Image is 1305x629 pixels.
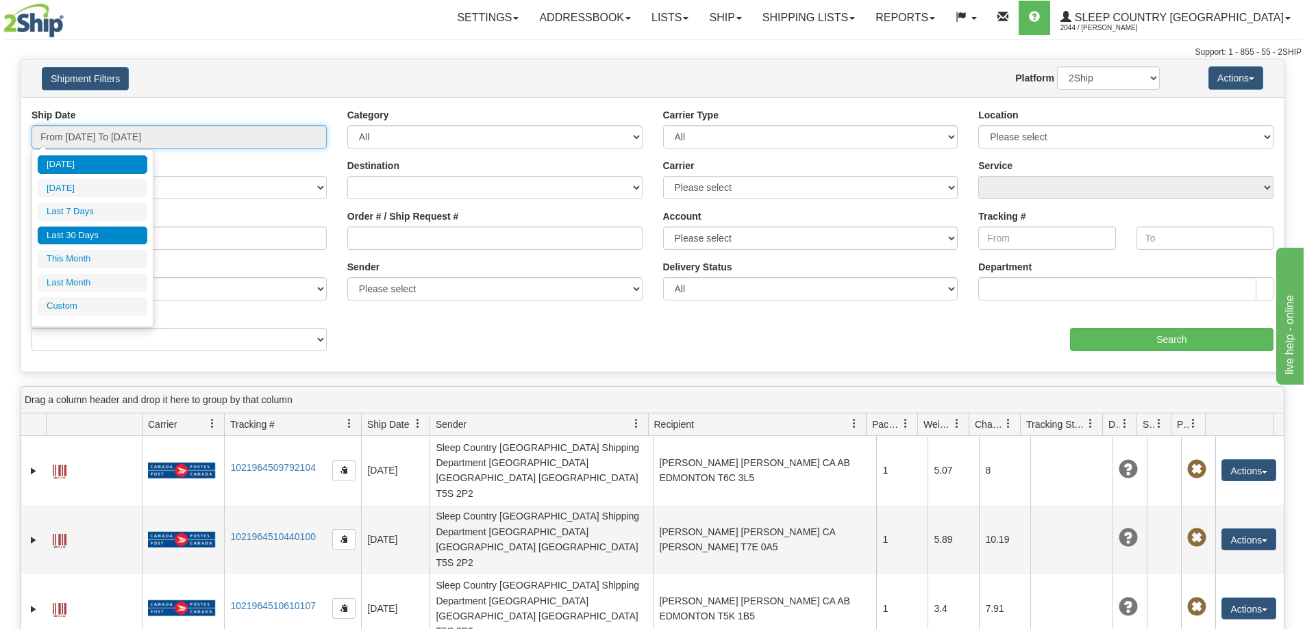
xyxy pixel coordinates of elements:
span: Unknown [1119,528,1138,548]
a: Reports [865,1,945,35]
a: Expand [27,464,40,478]
button: Actions [1208,66,1263,90]
span: Tracking # [230,418,275,431]
td: 10.19 [979,505,1030,574]
button: Copy to clipboard [332,598,356,619]
a: Carrier filter column settings [201,412,224,435]
input: Search [1070,328,1273,351]
td: 1 [876,505,928,574]
a: Sleep Country [GEOGRAPHIC_DATA] 2044 / [PERSON_NAME] [1050,1,1301,35]
li: Last 7 Days [38,203,147,221]
a: Addressbook [529,1,641,35]
span: 2044 / [PERSON_NAME] [1060,21,1163,35]
td: Sleep Country [GEOGRAPHIC_DATA] Shipping Department [GEOGRAPHIC_DATA] [GEOGRAPHIC_DATA] [GEOGRAPH... [430,505,653,574]
span: Pickup Status [1177,418,1189,431]
button: Copy to clipboard [332,460,356,480]
li: Last Month [38,274,147,292]
label: Ship Date [32,108,76,122]
td: [PERSON_NAME] [PERSON_NAME] CA [PERSON_NAME] T7E 0A5 [653,505,876,574]
a: Sender filter column settings [625,412,648,435]
li: Custom [38,297,147,316]
span: Unknown [1119,460,1138,479]
img: logo2044.jpg [3,3,64,38]
label: Sender [347,260,380,274]
li: [DATE] [38,179,147,198]
a: Delivery Status filter column settings [1113,412,1136,435]
li: [DATE] [38,155,147,174]
a: Recipient filter column settings [843,412,866,435]
button: Actions [1221,598,1276,619]
label: Account [663,209,701,223]
label: Department [978,260,1032,274]
td: 1 [876,436,928,505]
span: Sleep Country [GEOGRAPHIC_DATA] [1071,12,1284,23]
span: Pickup Not Assigned [1187,598,1206,617]
label: Category [347,108,389,122]
label: Delivery Status [663,260,732,274]
label: Order # / Ship Request # [347,209,459,223]
a: Weight filter column settings [945,412,969,435]
a: Tracking # filter column settings [338,412,361,435]
span: Tracking Status [1026,418,1086,431]
a: Label [53,597,66,619]
a: Charge filter column settings [997,412,1020,435]
a: 1021964510440100 [230,531,316,542]
span: Recipient [654,418,694,431]
img: 20 - Canada Post [148,462,215,479]
td: [PERSON_NAME] [PERSON_NAME] CA AB EDMONTON T6C 3L5 [653,436,876,505]
span: Shipment Issues [1143,418,1154,431]
label: Carrier Type [663,108,719,122]
label: Destination [347,159,399,172]
span: Delivery Status [1108,418,1120,431]
a: Settings [447,1,529,35]
iframe: chat widget [1273,244,1304,384]
a: Ship [699,1,751,35]
button: Actions [1221,459,1276,481]
a: Shipment Issues filter column settings [1147,412,1171,435]
a: Ship Date filter column settings [406,412,430,435]
a: Tracking Status filter column settings [1079,412,1102,435]
span: Carrier [148,418,177,431]
td: 5.07 [928,436,979,505]
span: Pickup Not Assigned [1187,528,1206,548]
a: Label [53,459,66,480]
button: Copy to clipboard [332,529,356,550]
input: From [978,227,1115,250]
td: Sleep Country [GEOGRAPHIC_DATA] Shipping Department [GEOGRAPHIC_DATA] [GEOGRAPHIC_DATA] [GEOGRAPH... [430,436,653,505]
label: Service [978,159,1012,172]
div: grid grouping header [21,387,1284,413]
span: Sender [436,418,467,431]
button: Actions [1221,528,1276,550]
span: Weight [923,418,952,431]
span: Packages [872,418,901,431]
input: To [1136,227,1273,250]
span: Ship Date [367,418,409,431]
li: This Month [38,250,147,268]
a: 1021964509792104 [230,462,316,473]
a: Expand [27,533,40,547]
a: Shipping lists [752,1,865,35]
span: Unknown [1119,598,1138,617]
span: Pickup Not Assigned [1187,460,1206,479]
td: [DATE] [361,505,430,574]
li: Last 30 Days [38,227,147,245]
span: Charge [975,418,1004,431]
a: Packages filter column settings [894,412,917,435]
div: live help - online [10,8,127,25]
div: Support: 1 - 855 - 55 - 2SHIP [3,47,1302,58]
label: Location [978,108,1018,122]
a: Label [53,528,66,550]
button: Shipment Filters [42,67,129,90]
td: [DATE] [361,436,430,505]
img: 20 - Canada Post [148,531,215,548]
a: Expand [27,602,40,616]
img: 20 - Canada Post [148,600,215,617]
label: Tracking # [978,209,1026,223]
a: 1021964510610107 [230,600,316,611]
a: Pickup Status filter column settings [1182,412,1205,435]
label: Platform [1015,71,1054,85]
td: 5.89 [928,505,979,574]
label: Carrier [663,159,695,172]
a: Lists [641,1,699,35]
td: 8 [979,436,1030,505]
